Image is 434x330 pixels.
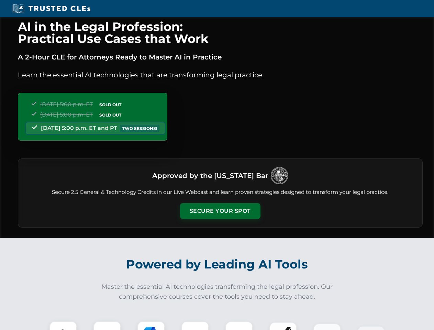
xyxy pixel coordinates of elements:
span: [DATE] 5:00 p.m. ET [40,101,93,108]
span: SOLD OUT [97,111,124,119]
h2: Powered by Leading AI Tools [27,252,408,276]
span: SOLD OUT [97,101,124,108]
h1: AI in the Legal Profession: Practical Use Cases that Work [18,21,423,45]
p: Secure 2.5 General & Technology Credits in our Live Webcast and learn proven strategies designed ... [26,188,414,196]
p: A 2-Hour CLE for Attorneys Ready to Master AI in Practice [18,52,423,63]
p: Master the essential AI technologies transforming the legal profession. Our comprehensive courses... [97,282,337,302]
img: Trusted CLEs [10,3,92,14]
button: Secure Your Spot [180,203,260,219]
h3: Approved by the [US_STATE] Bar [152,169,268,182]
img: Logo [271,167,288,184]
p: Learn the essential AI technologies that are transforming legal practice. [18,69,423,80]
span: [DATE] 5:00 p.m. ET [40,111,93,118]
